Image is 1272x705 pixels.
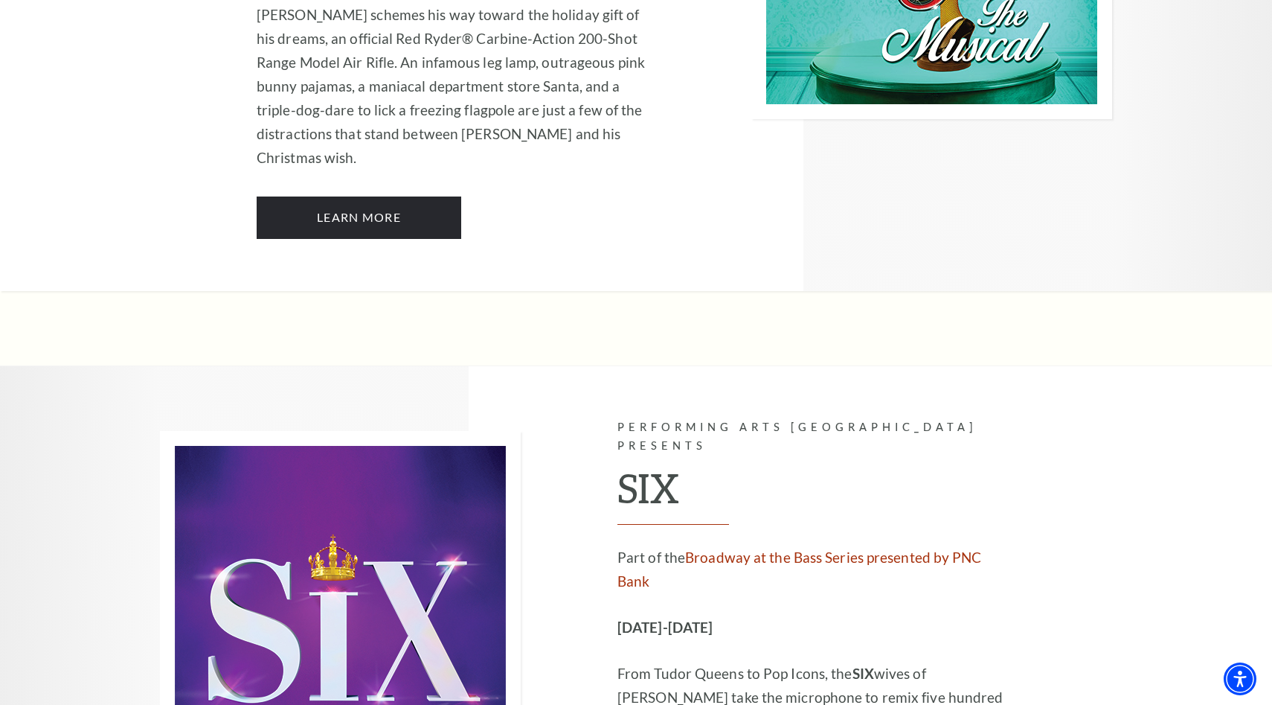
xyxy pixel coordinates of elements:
[257,197,461,238] a: Learn More A Christmas Story
[617,546,1015,593] p: Part of the
[617,619,713,636] strong: [DATE]-[DATE]
[617,549,982,590] a: Broadway at the Bass Series presented by PNC Bank
[852,665,874,682] strong: SIX
[617,418,1015,456] p: Performing Arts [GEOGRAPHIC_DATA] Presents
[617,464,1015,525] h2: SIX
[1224,663,1256,695] div: Accessibility Menu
